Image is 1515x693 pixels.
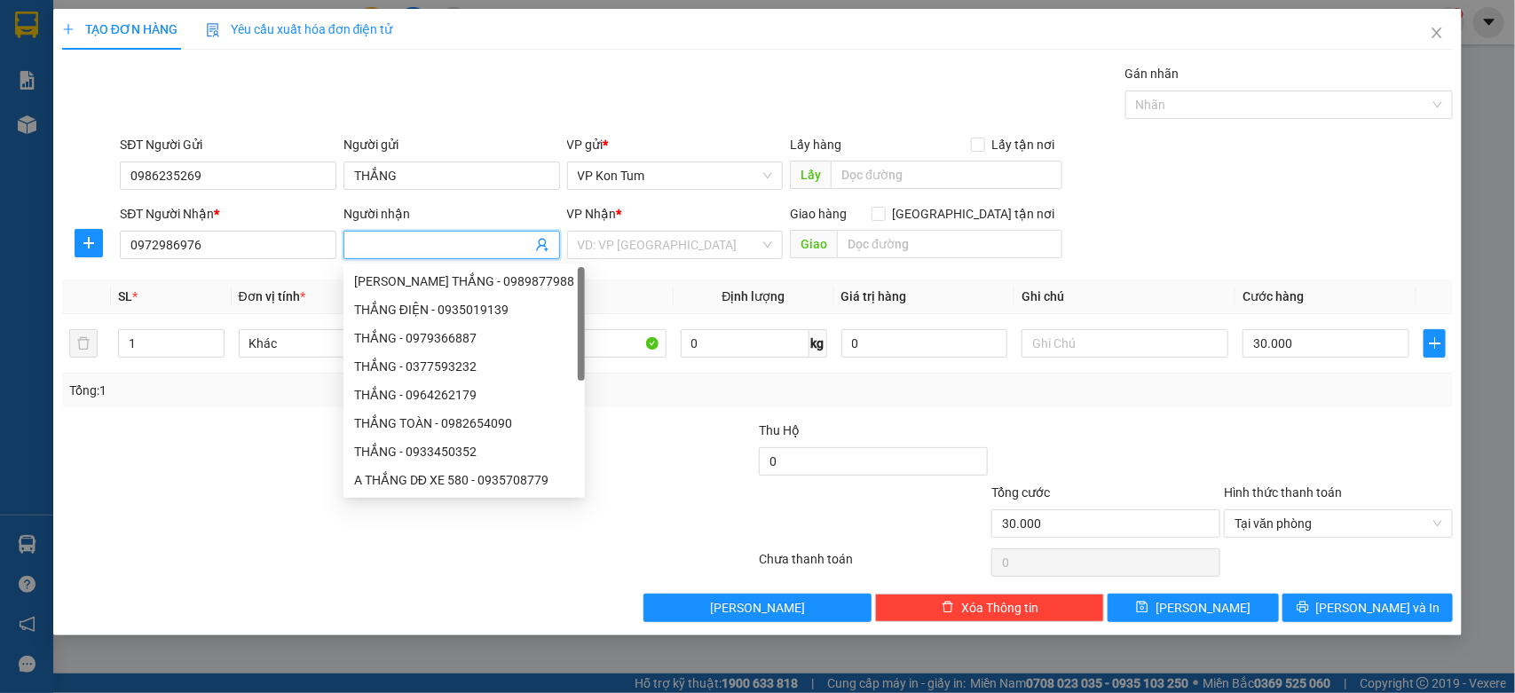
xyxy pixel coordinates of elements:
[343,324,585,352] div: THẮNG - 0979366887
[120,135,336,154] div: SĐT Người Gửi
[1156,598,1251,618] span: [PERSON_NAME]
[343,409,585,437] div: THẮNG TOÀN - 0982654090
[354,328,574,348] div: THẮNG - 0979366887
[118,289,132,303] span: SL
[1424,336,1445,350] span: plus
[69,381,586,400] div: Tổng: 1
[120,204,336,224] div: SĐT Người Nhận
[942,601,954,615] span: delete
[643,594,872,622] button: [PERSON_NAME]
[790,161,831,189] span: Lấy
[343,295,585,324] div: THẮNG ĐIỆN - 0935019139
[722,289,785,303] span: Định lượng
[62,22,178,36] span: TẠO ĐƠN HÀNG
[209,345,220,356] span: down
[1235,510,1442,537] span: Tại văn phòng
[249,330,435,357] span: Khác
[759,423,800,437] span: Thu Hộ
[209,333,220,343] span: up
[875,594,1104,622] button: deleteXóa Thông tin
[206,22,393,36] span: Yêu cầu xuất hóa đơn điện tử
[343,267,585,295] div: LINH HƯƠNG THẮNG - 0989877988
[1014,280,1235,314] th: Ghi chú
[354,442,574,461] div: THẮNG - 0933450352
[343,381,585,409] div: THẮNG - 0964262179
[1125,67,1180,81] label: Gán nhãn
[831,161,1062,189] input: Dọc đường
[790,138,841,152] span: Lấy hàng
[991,485,1050,500] span: Tổng cước
[1412,9,1462,59] button: Close
[578,162,773,189] span: VP Kon Tum
[567,135,784,154] div: VP gửi
[206,23,220,37] img: icon
[343,352,585,381] div: THẮNG - 0377593232
[354,357,574,376] div: THẮNG - 0377593232
[343,437,585,466] div: THẮNG - 0933450352
[535,238,549,252] span: user-add
[1108,594,1278,622] button: save[PERSON_NAME]
[1136,601,1148,615] span: save
[1297,601,1309,615] span: printer
[354,385,574,405] div: THẮNG - 0964262179
[567,207,617,221] span: VP Nhận
[886,204,1062,224] span: [GEOGRAPHIC_DATA] tận nơi
[790,230,837,258] span: Giao
[1430,26,1444,40] span: close
[1316,598,1440,618] span: [PERSON_NAME] và In
[837,230,1062,258] input: Dọc đường
[354,413,574,433] div: THẮNG TOÀN - 0982654090
[1243,289,1304,303] span: Cước hàng
[710,598,805,618] span: [PERSON_NAME]
[343,135,560,154] div: Người gửi
[354,300,574,319] div: THẮNG ĐIỆN - 0935019139
[1432,518,1443,529] span: close-circle
[62,23,75,35] span: plus
[69,329,98,358] button: delete
[1022,329,1228,358] input: Ghi Chú
[985,135,1062,154] span: Lấy tận nơi
[343,466,585,494] div: A THẮNG DĐ XE 580 - 0935708779
[354,272,574,291] div: [PERSON_NAME] THẮNG - 0989877988
[75,229,103,257] button: plus
[1224,485,1342,500] label: Hình thức thanh toán
[841,289,907,303] span: Giá trị hàng
[1424,329,1446,358] button: plus
[961,598,1038,618] span: Xóa Thông tin
[343,204,560,224] div: Người nhận
[758,549,990,580] div: Chưa thanh toán
[1282,594,1453,622] button: printer[PERSON_NAME] và In
[204,343,224,357] span: Decrease Value
[790,207,847,221] span: Giao hàng
[841,329,1008,358] input: 0
[239,289,305,303] span: Đơn vị tính
[75,236,102,250] span: plus
[204,330,224,343] span: Increase Value
[354,470,574,490] div: A THẮNG DĐ XE 580 - 0935708779
[809,329,827,358] span: kg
